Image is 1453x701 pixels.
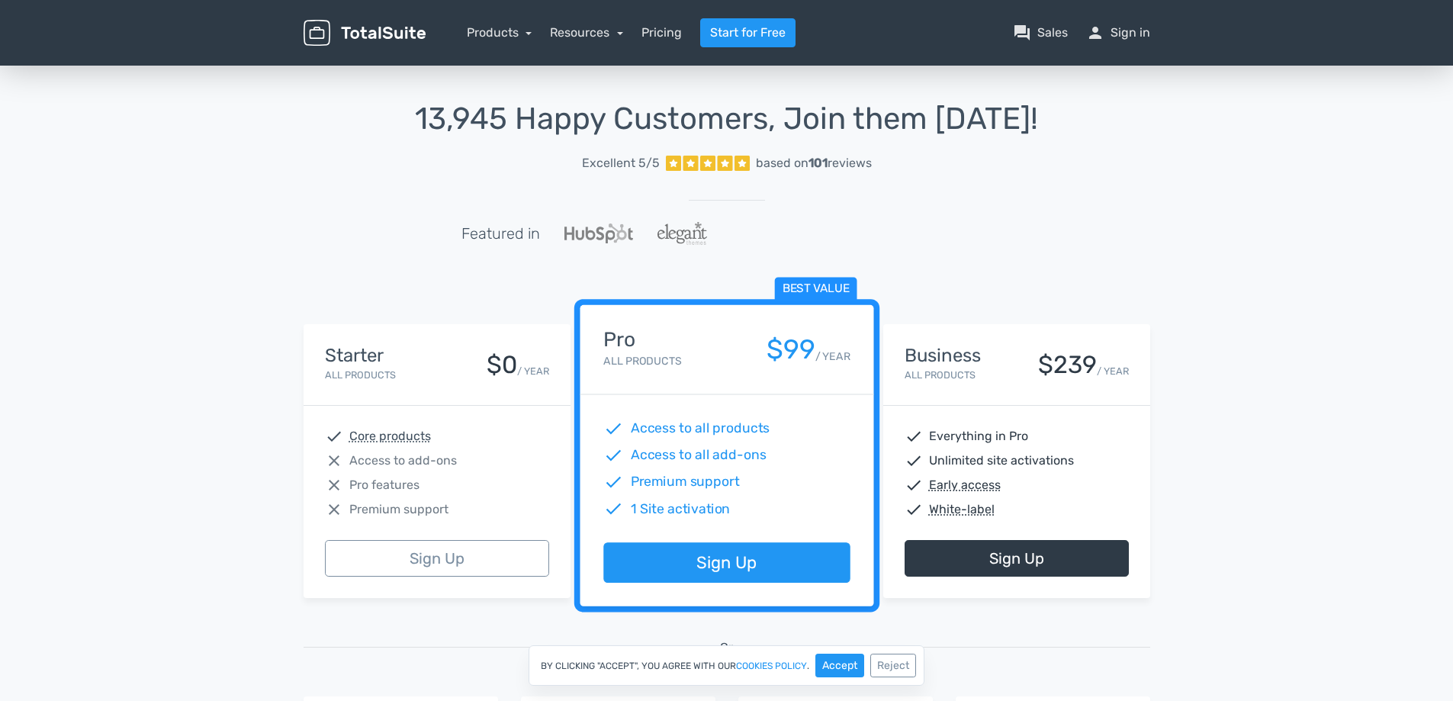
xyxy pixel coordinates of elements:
[929,452,1074,470] span: Unlimited site activations
[517,364,549,378] small: / YEAR
[700,18,796,47] a: Start for Free
[349,500,448,519] span: Premium support
[325,500,343,519] span: close
[1097,364,1129,378] small: / YEAR
[603,543,850,584] a: Sign Up
[349,427,431,445] abbr: Core products
[641,24,682,42] a: Pricing
[467,25,532,40] a: Products
[603,355,681,368] small: All Products
[630,419,770,439] span: Access to all products
[630,499,730,519] span: 1 Site activation
[905,369,976,381] small: All Products
[349,476,420,494] span: Pro features
[905,476,923,494] span: check
[603,472,623,492] span: check
[325,452,343,470] span: close
[905,346,981,365] h4: Business
[564,223,633,243] img: Hubspot
[304,20,426,47] img: TotalSuite for WordPress
[720,638,733,657] span: Or
[529,645,924,686] div: By clicking "Accept", you agree with our .
[325,346,396,365] h4: Starter
[304,102,1150,136] h1: 13,945 Happy Customers, Join them [DATE]!
[815,654,864,677] button: Accept
[905,427,923,445] span: check
[304,148,1150,178] a: Excellent 5/5 based on101reviews
[550,25,623,40] a: Resources
[905,452,923,470] span: check
[582,154,660,172] span: Excellent 5/5
[905,500,923,519] span: check
[929,427,1028,445] span: Everything in Pro
[325,540,549,577] a: Sign Up
[461,225,540,242] h5: Featured in
[1038,352,1097,378] div: $239
[1013,24,1068,42] a: question_answerSales
[603,445,623,465] span: check
[603,419,623,439] span: check
[657,222,707,245] img: ElegantThemes
[736,661,807,670] a: cookies policy
[766,335,815,365] div: $99
[630,472,739,492] span: Premium support
[756,154,872,172] div: based on reviews
[929,476,1001,494] abbr: Early access
[325,369,396,381] small: All Products
[325,476,343,494] span: close
[1086,24,1104,42] span: person
[870,654,916,677] button: Reject
[929,500,995,519] abbr: White-label
[603,499,623,519] span: check
[1013,24,1031,42] span: question_answer
[487,352,517,378] div: $0
[1086,24,1150,42] a: personSign in
[815,349,850,365] small: / YEAR
[808,156,828,170] strong: 101
[630,445,766,465] span: Access to all add-ons
[905,540,1129,577] a: Sign Up
[349,452,457,470] span: Access to add-ons
[325,427,343,445] span: check
[603,329,681,351] h4: Pro
[774,278,857,301] span: Best value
